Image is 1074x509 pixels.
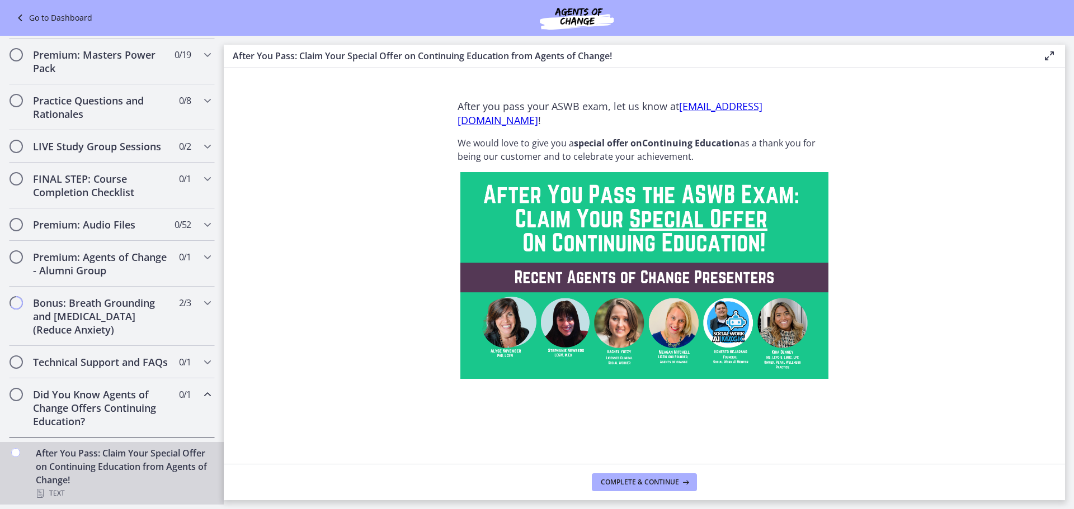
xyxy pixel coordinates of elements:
[179,172,191,185] span: 0 / 1
[179,388,191,401] span: 0 / 1
[33,48,169,75] h2: Premium: Masters Power Pack
[578,137,642,149] strong: pecial offer on
[36,446,210,500] div: After You Pass: Claim Your Special Offer on Continuing Education from Agents of Change!
[33,250,169,277] h2: Premium: Agents of Change - Alumni Group
[175,48,191,61] span: 0 / 19
[33,172,169,199] h2: FINAL STEP: Course Completion Checklist
[179,140,191,153] span: 0 / 2
[33,355,169,369] h2: Technical Support and FAQs
[592,473,697,491] button: Complete & continue
[601,478,679,487] span: Complete & continue
[233,49,1025,63] h3: After You Pass: Claim Your Special Offer on Continuing Education from Agents of Change!
[574,137,578,149] strong: s
[33,140,169,153] h2: LIVE Study Group Sessions
[458,99,762,127] span: After you pass your ASWB exam, let us know at !
[13,11,92,25] a: Go to Dashboard
[179,250,191,264] span: 0 / 1
[33,296,169,336] h2: Bonus: Breath Grounding and [MEDICAL_DATA] (Reduce Anxiety)
[458,136,831,163] p: We would love to give you a as a thank you for being our customer and to celebrate your achievement.
[33,218,169,231] h2: Premium: Audio Files
[175,218,191,231] span: 0 / 52
[33,94,169,121] h2: Practice Questions and Rationales
[642,137,740,149] strong: Continuing Education
[36,487,210,500] div: Text
[460,172,828,379] img: After_You_Pass_the_ASWB_Exam__Claim_Your_Special_Offer__On_Continuing_Education!.png
[33,388,169,428] h2: Did You Know Agents of Change Offers Continuing Education?
[179,94,191,107] span: 0 / 8
[179,296,191,310] span: 2 / 3
[458,99,762,127] a: [EMAIL_ADDRESS][DOMAIN_NAME]
[510,4,644,31] img: Agents of Change
[179,355,191,369] span: 0 / 1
